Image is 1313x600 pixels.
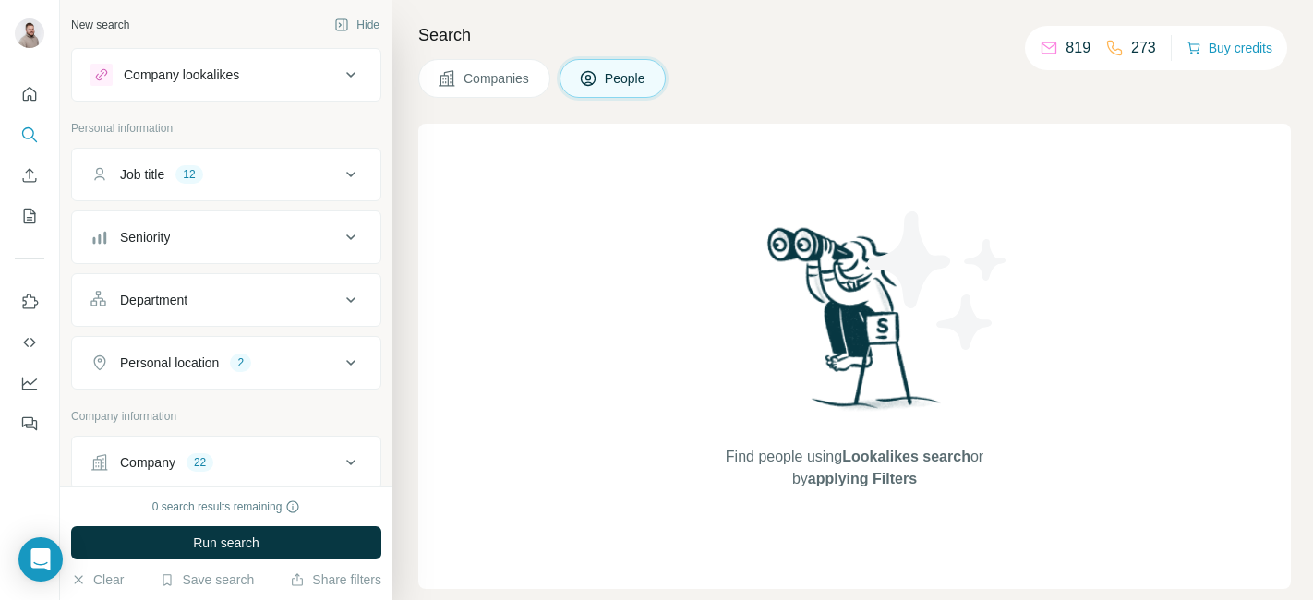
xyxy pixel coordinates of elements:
[290,570,381,589] button: Share filters
[15,118,44,151] button: Search
[71,408,381,425] p: Company information
[15,159,44,192] button: Enrich CSV
[187,454,213,471] div: 22
[152,498,301,515] div: 0 search results remaining
[120,291,187,309] div: Department
[15,366,44,400] button: Dashboard
[71,120,381,137] p: Personal information
[605,69,647,88] span: People
[706,446,1002,490] span: Find people using or by
[464,69,531,88] span: Companies
[418,22,1291,48] h4: Search
[15,199,44,233] button: My lists
[72,440,380,485] button: Company22
[759,222,951,428] img: Surfe Illustration - Woman searching with binoculars
[160,570,254,589] button: Save search
[321,11,392,39] button: Hide
[72,215,380,259] button: Seniority
[71,17,129,33] div: New search
[1066,37,1090,59] p: 819
[72,341,380,385] button: Personal location2
[72,278,380,322] button: Department
[15,78,44,111] button: Quick start
[15,326,44,359] button: Use Surfe API
[124,66,239,84] div: Company lookalikes
[120,453,175,472] div: Company
[230,354,251,371] div: 2
[72,53,380,97] button: Company lookalikes
[120,228,170,246] div: Seniority
[193,534,259,552] span: Run search
[120,354,219,372] div: Personal location
[18,537,63,582] div: Open Intercom Messenger
[1131,37,1156,59] p: 273
[842,449,970,464] span: Lookalikes search
[72,152,380,197] button: Job title12
[71,526,381,559] button: Run search
[15,285,44,318] button: Use Surfe on LinkedIn
[15,407,44,440] button: Feedback
[120,165,164,184] div: Job title
[71,570,124,589] button: Clear
[1187,35,1272,61] button: Buy credits
[855,198,1021,364] img: Surfe Illustration - Stars
[808,471,917,486] span: applying Filters
[175,166,202,183] div: 12
[15,18,44,48] img: Avatar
